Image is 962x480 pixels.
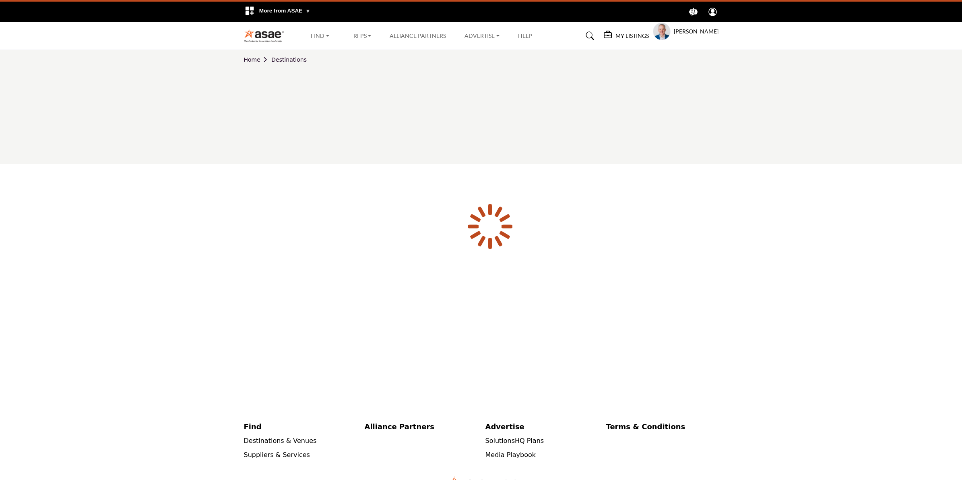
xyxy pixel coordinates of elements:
img: Site Logo [244,29,289,42]
a: Advertise [459,30,505,42]
a: Alliance Partners [365,421,477,432]
div: My Listings [604,31,649,41]
a: Find [244,421,356,432]
a: Search [578,29,599,42]
a: Suppliers & Services [244,451,310,459]
a: Destinations & Venues [244,437,317,445]
a: Home [244,56,272,63]
a: RFPs [348,30,377,42]
button: Show hide supplier dropdown [653,23,671,40]
a: Help [518,32,532,39]
h5: [PERSON_NAME] [674,27,718,35]
a: Media Playbook [485,451,536,459]
a: Alliance Partners [390,32,446,39]
span: More from ASAE [259,8,311,14]
a: Destinations [271,56,307,63]
a: Advertise [485,421,598,432]
a: SolutionsHQ Plans [485,437,544,445]
a: Find [305,30,335,42]
h5: My Listings [615,32,649,39]
a: Terms & Conditions [606,421,718,432]
div: More from ASAE [239,2,316,22]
